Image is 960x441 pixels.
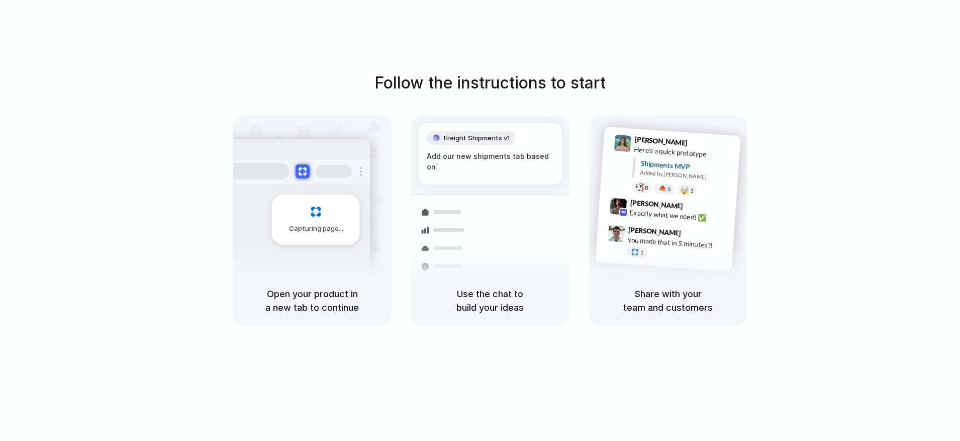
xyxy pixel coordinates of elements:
[691,138,711,150] span: 9:41 AM
[245,287,379,314] h5: Open your product in a new tab to continue
[436,163,438,171] span: |
[427,151,554,172] div: Add our new shipments tab based on
[684,229,705,241] span: 9:47 AM
[423,287,557,314] h5: Use the chat to build your ideas
[690,188,694,193] span: 3
[681,187,689,194] div: 🤯
[630,197,683,211] span: [PERSON_NAME]
[444,133,510,143] span: Freight Shipments v1
[640,250,644,255] span: 1
[601,287,735,314] h5: Share with your team and customers
[645,185,648,190] span: 8
[374,71,606,95] h1: Follow the instructions to start
[289,224,345,234] span: Capturing page
[634,144,734,161] div: Here's a quick prototype
[629,207,730,224] div: Exactly what we need! ✅
[627,234,728,251] div: you made that in 5 minutes?!
[686,202,707,214] span: 9:42 AM
[640,168,732,183] div: Added by [PERSON_NAME]
[640,158,733,174] div: Shipments MVP
[634,134,688,148] span: [PERSON_NAME]
[628,224,682,238] span: [PERSON_NAME]
[667,186,671,192] span: 5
